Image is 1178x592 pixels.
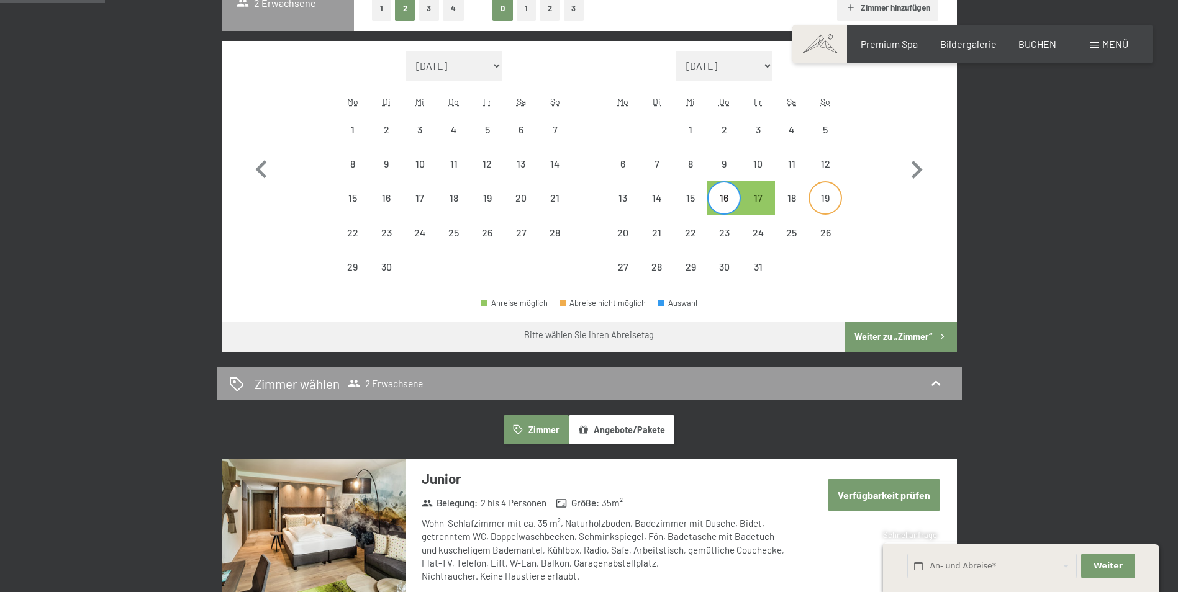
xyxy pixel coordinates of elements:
[539,228,570,259] div: 28
[538,113,571,146] div: Sun Sep 07 2025
[899,51,935,284] button: Nächster Monat
[504,181,538,215] div: Sat Sep 20 2025
[602,496,623,509] span: 35 m²
[481,496,546,509] span: 2 bis 4 Personen
[437,113,471,146] div: Thu Sep 04 2025
[371,159,402,190] div: 9
[1018,38,1056,50] span: BUCHEN
[472,228,503,259] div: 26
[472,125,503,156] div: 5
[606,215,640,249] div: Abreise nicht möglich
[606,250,640,284] div: Mon Oct 27 2025
[741,181,774,215] div: Abreise möglich
[505,193,537,224] div: 20
[403,181,437,215] div: Wed Sep 17 2025
[617,96,628,107] abbr: Montag
[471,181,504,215] div: Fri Sep 19 2025
[640,215,674,249] div: Tue Oct 21 2025
[675,228,706,259] div: 22
[742,262,773,293] div: 31
[775,215,809,249] div: Abreise nicht möglich
[640,147,674,181] div: Abreise nicht möglich
[471,215,504,249] div: Fri Sep 26 2025
[810,193,841,224] div: 19
[742,193,773,224] div: 17
[775,181,809,215] div: Abreise nicht möglich
[539,159,570,190] div: 14
[686,96,695,107] abbr: Mittwoch
[471,181,504,215] div: Abreise nicht möglich
[606,181,640,215] div: Mon Oct 13 2025
[538,147,571,181] div: Sun Sep 14 2025
[658,299,698,307] div: Auswahl
[336,113,369,146] div: Abreise nicht möglich
[742,228,773,259] div: 24
[741,250,774,284] div: Fri Oct 31 2025
[828,479,940,511] button: Verfügbarkeit prüfen
[255,375,340,393] h2: Zimmer wählen
[504,415,568,444] button: Zimmer
[742,125,773,156] div: 3
[606,250,640,284] div: Abreise nicht möglich
[707,113,741,146] div: Thu Oct 02 2025
[741,250,774,284] div: Abreise nicht möglich
[775,181,809,215] div: Sat Oct 18 2025
[336,215,369,249] div: Abreise nicht möglich
[810,125,841,156] div: 5
[538,215,571,249] div: Abreise nicht möglich
[337,159,368,190] div: 8
[369,113,403,146] div: Abreise nicht möglich
[243,51,279,284] button: Vorheriger Monat
[538,147,571,181] div: Abreise nicht möglich
[369,250,403,284] div: Tue Sep 30 2025
[471,215,504,249] div: Abreise nicht möglich
[741,113,774,146] div: Fri Oct 03 2025
[403,215,437,249] div: Abreise nicht möglich
[448,96,459,107] abbr: Donnerstag
[810,228,841,259] div: 26
[404,125,435,156] div: 3
[675,193,706,224] div: 15
[336,147,369,181] div: Abreise nicht möglich
[606,181,640,215] div: Abreise nicht möglich
[483,96,491,107] abbr: Freitag
[674,250,707,284] div: Wed Oct 29 2025
[809,147,842,181] div: Abreise nicht möglich
[1102,38,1128,50] span: Menü
[719,96,730,107] abbr: Donnerstag
[607,262,638,293] div: 27
[538,181,571,215] div: Sun Sep 21 2025
[707,250,741,284] div: Thu Oct 30 2025
[336,250,369,284] div: Mon Sep 29 2025
[709,262,740,293] div: 30
[438,193,469,224] div: 18
[371,125,402,156] div: 2
[845,322,956,352] button: Weiter zu „Zimmer“
[641,262,673,293] div: 28
[504,113,538,146] div: Abreise nicht möglich
[674,147,707,181] div: Wed Oct 08 2025
[336,147,369,181] div: Mon Sep 08 2025
[883,530,937,540] span: Schnellanfrage
[437,147,471,181] div: Abreise nicht möglich
[505,228,537,259] div: 27
[437,215,471,249] div: Thu Sep 25 2025
[809,215,842,249] div: Sun Oct 26 2025
[675,125,706,156] div: 1
[809,147,842,181] div: Sun Oct 12 2025
[337,228,368,259] div: 22
[539,193,570,224] div: 21
[517,96,526,107] abbr: Samstag
[403,181,437,215] div: Abreise nicht möglich
[742,159,773,190] div: 10
[437,181,471,215] div: Abreise nicht möglich
[861,38,918,50] a: Premium Spa
[640,147,674,181] div: Tue Oct 07 2025
[787,96,796,107] abbr: Samstag
[504,215,538,249] div: Abreise nicht möglich
[607,228,638,259] div: 20
[775,215,809,249] div: Sat Oct 25 2025
[371,193,402,224] div: 16
[369,181,403,215] div: Abreise nicht möglich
